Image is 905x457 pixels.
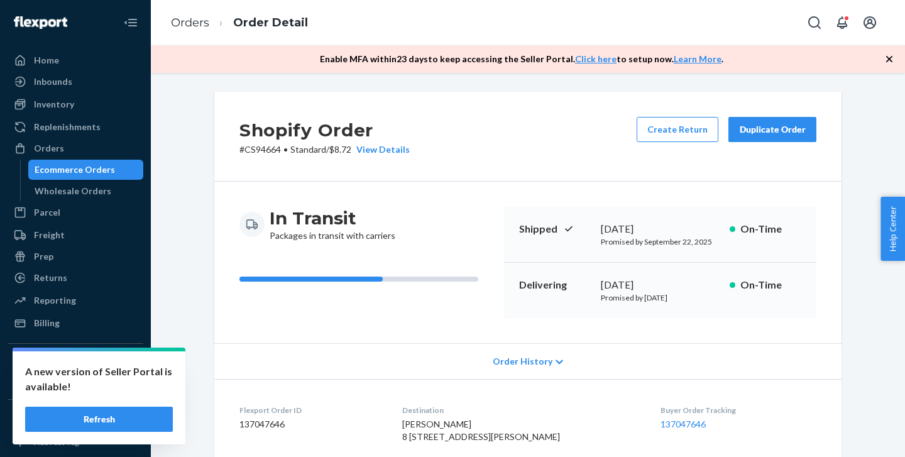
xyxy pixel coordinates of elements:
button: Open account menu [857,10,882,35]
div: Prep [34,250,53,263]
dt: Flexport Order ID [239,405,382,416]
button: Close Navigation [118,10,143,35]
span: Standard [290,144,326,155]
p: Delivering [519,278,591,292]
p: Shipped [519,222,591,236]
div: Wholesale Orders [35,185,111,197]
a: Add Integration [8,379,143,394]
button: Help Center [880,197,905,261]
p: On-Time [740,222,801,236]
a: Parcel [8,202,143,223]
a: Returns [8,268,143,288]
p: Promised by [DATE] [601,292,720,303]
span: [PERSON_NAME] 8 [STREET_ADDRESS][PERSON_NAME] [402,419,560,442]
a: Click here [575,53,617,64]
div: [DATE] [601,222,720,236]
button: Integrations [8,354,143,374]
dt: Buyer Order Tracking [661,405,816,416]
span: Order History [493,355,552,368]
div: Replenishments [34,121,101,133]
a: Add Fast Tag [8,435,143,450]
button: Create Return [637,117,718,142]
ol: breadcrumbs [161,4,318,41]
div: Returns [34,272,67,284]
p: # CS94664 / $8.72 [239,143,410,156]
a: Orders [8,138,143,158]
div: Billing [34,317,60,329]
a: Learn More [674,53,721,64]
div: Parcel [34,206,60,219]
a: Ecommerce Orders [28,160,144,180]
div: Inventory [34,98,74,111]
button: Open Search Box [802,10,827,35]
button: Fast Tags [8,410,143,430]
button: Duplicate Order [728,117,816,142]
button: Refresh [25,407,173,432]
div: Ecommerce Orders [35,163,115,176]
a: Home [8,50,143,70]
div: [DATE] [601,278,720,292]
button: Open notifications [830,10,855,35]
a: Inbounds [8,72,143,92]
div: Home [34,54,59,67]
div: Duplicate Order [739,123,806,136]
a: 137047646 [661,419,706,429]
span: • [283,144,288,155]
a: Reporting [8,290,143,311]
a: Prep [8,246,143,267]
p: A new version of Seller Portal is available! [25,364,173,394]
h3: In Transit [270,207,395,229]
a: Wholesale Orders [28,181,144,201]
div: Packages in transit with carriers [270,207,395,242]
a: Order Detail [233,16,308,30]
p: On-Time [740,278,801,292]
dt: Destination [402,405,640,416]
a: Billing [8,313,143,333]
div: Inbounds [34,75,72,88]
dd: 137047646 [239,418,382,431]
button: View Details [351,143,410,156]
div: Freight [34,229,65,241]
h2: Shopify Order [239,117,410,143]
a: Replenishments [8,117,143,137]
div: Orders [34,142,64,155]
a: Freight [8,225,143,245]
p: Promised by September 22, 2025 [601,236,720,247]
a: Inventory [8,94,143,114]
img: Flexport logo [14,16,67,29]
a: Orders [171,16,209,30]
div: Reporting [34,294,76,307]
p: Enable MFA within 23 days to keep accessing the Seller Portal. to setup now. . [320,53,723,65]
